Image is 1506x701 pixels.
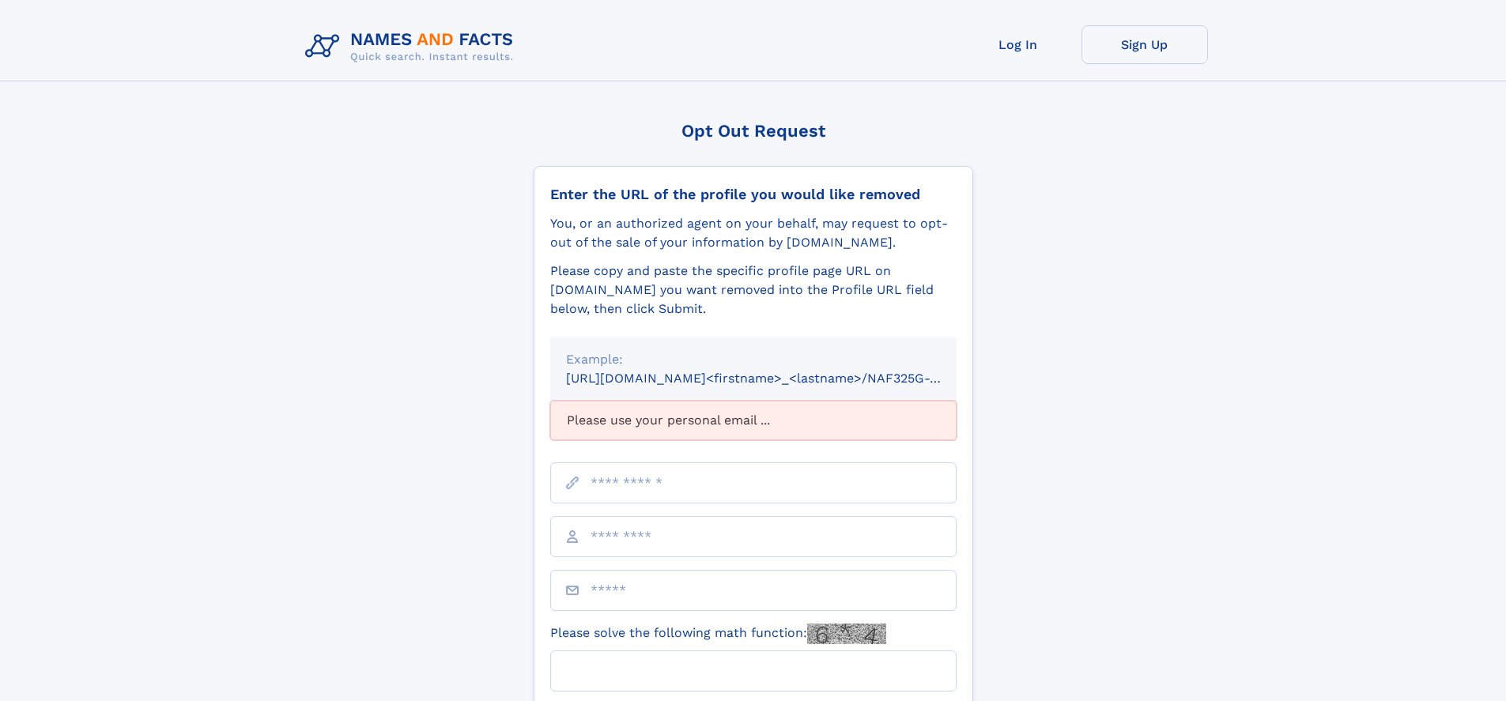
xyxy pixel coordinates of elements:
label: Please solve the following math function: [550,624,886,644]
div: Please use your personal email ... [550,401,957,440]
div: Please copy and paste the specific profile page URL on [DOMAIN_NAME] you want removed into the Pr... [550,262,957,318]
a: Log In [955,25,1081,64]
div: Enter the URL of the profile you would like removed [550,186,957,203]
div: Example: [566,350,941,369]
div: You, or an authorized agent on your behalf, may request to opt-out of the sale of your informatio... [550,214,957,252]
a: Sign Up [1081,25,1208,64]
small: [URL][DOMAIN_NAME]<firstname>_<lastname>/NAF325G-xxxxxxxx [566,371,987,386]
img: Logo Names and Facts [299,25,527,68]
div: Opt Out Request [534,121,973,141]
